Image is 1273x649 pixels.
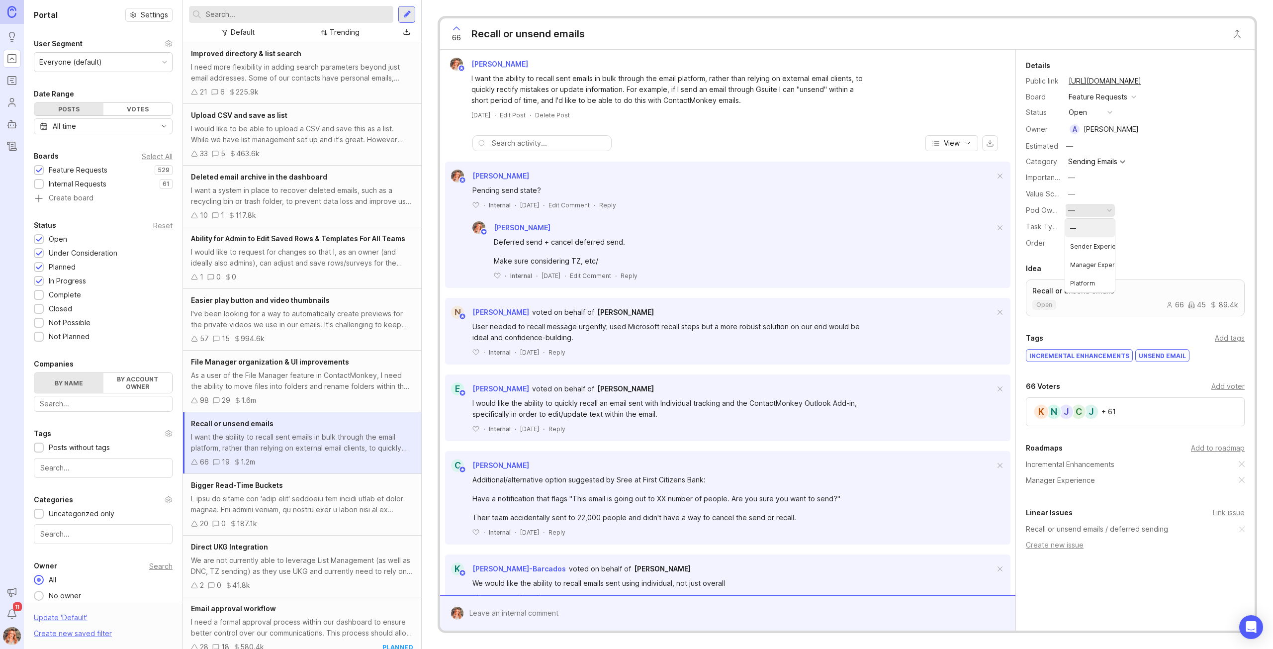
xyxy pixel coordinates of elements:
[1068,188,1075,199] div: —
[489,348,511,357] div: Internal
[532,307,594,318] div: voted on behalf of
[1026,442,1063,454] div: Roadmaps
[158,166,170,174] p: 529
[483,201,485,209] div: ·
[191,481,283,489] span: Bigger Read-Time Buckets
[191,296,330,304] span: Easier play button and video thumbnails
[459,177,466,184] img: member badge
[1065,237,1115,256] li: Sender Experience
[191,308,413,330] div: I've been looking for a way to automatically create previews for the private videos we use in our...
[222,395,230,406] div: 29
[34,103,103,115] div: Posts
[536,272,538,280] div: ·
[200,457,209,467] div: 66
[569,563,631,574] div: voted on behalf of
[520,201,539,209] time: [DATE]
[40,398,167,409] input: Search...
[44,574,61,585] div: All
[183,412,421,474] a: Recall or unsend emailsI want the ability to recall sent emails in bulk through the email platfor...
[1239,615,1263,639] div: Open Intercom Messenger
[1211,381,1245,392] div: Add voter
[1026,60,1050,72] div: Details
[483,594,485,602] div: ·
[53,121,76,132] div: All time
[1026,92,1061,102] div: Board
[535,111,570,119] div: Delete Post
[1215,333,1245,344] div: Add tags
[49,248,117,259] div: Under Consideration
[459,313,466,320] img: member badge
[510,272,532,280] div: Internal
[183,351,421,412] a: File Manager organization & UI improvementsAs a user of the File Manager feature in ContactMonkey...
[489,528,511,537] div: Internal
[241,333,265,344] div: 994.6k
[1026,524,1168,535] a: Recall or unsend emails / deferred sending
[472,474,870,485] div: Additional/alternative option suggested by Sree at First Citizens Bank:
[232,272,236,282] div: 0
[445,306,529,319] a: N[PERSON_NAME]
[49,508,114,519] div: Uncategorized only
[3,583,21,601] button: Announcements
[459,389,466,397] img: member badge
[49,442,110,453] div: Posts without tags
[3,627,21,645] button: Bronwen W
[451,306,464,319] div: N
[543,348,545,357] div: ·
[1069,92,1127,102] div: Feature Requests
[532,383,594,394] div: voted on behalf of
[149,563,173,569] div: Search
[206,9,389,20] input: Search...
[1068,172,1075,183] div: —
[3,28,21,46] a: Ideas
[472,384,529,393] span: [PERSON_NAME]
[542,272,560,279] time: [DATE]
[1026,540,1245,551] div: Create new issue
[1026,350,1132,362] div: Incremental Enhancements
[236,148,260,159] div: 463.6k
[1026,189,1064,198] label: Value Scale
[520,349,539,356] time: [DATE]
[34,373,103,393] label: By name
[1084,124,1139,135] div: [PERSON_NAME]
[1036,301,1052,309] p: open
[125,8,173,22] a: Settings
[1166,301,1184,308] div: 66
[1066,75,1144,88] a: [URL][DOMAIN_NAME]
[49,303,72,314] div: Closed
[459,466,466,473] img: member badge
[222,457,230,467] div: 19
[451,562,464,575] div: K
[34,88,74,100] div: Date Range
[34,560,57,572] div: Owner
[1058,404,1074,420] div: J
[183,42,421,104] a: Improved directory & list searchI need more flexibility in adding search parameters beyond just e...
[3,115,21,133] a: Autopilot
[1026,107,1061,118] div: Status
[216,272,221,282] div: 0
[515,528,516,537] div: ·
[548,528,565,537] div: Reply
[621,272,637,280] div: Reply
[472,308,529,316] span: [PERSON_NAME]
[191,358,349,366] span: File Manager organization & UI improvements
[1026,239,1045,247] label: Order
[520,529,539,536] time: [DATE]
[451,382,464,395] div: E
[34,150,59,162] div: Boards
[597,307,654,318] a: [PERSON_NAME]
[3,93,21,111] a: Users
[153,223,173,228] div: Reset
[466,221,550,234] a: Bronwen W[PERSON_NAME]
[494,223,550,232] span: [PERSON_NAME]
[241,395,256,406] div: 1.6m
[1071,404,1087,420] div: C
[505,272,506,280] div: ·
[543,594,545,602] div: ·
[103,103,173,115] div: Votes
[472,321,870,343] div: User needed to recall message urgently; used Microsoft recall steps but a more robust solution on...
[448,170,467,183] img: Bronwen W
[200,333,209,344] div: 57
[615,272,617,280] div: ·
[1026,173,1063,182] label: Importance
[445,459,529,472] a: C[PERSON_NAME]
